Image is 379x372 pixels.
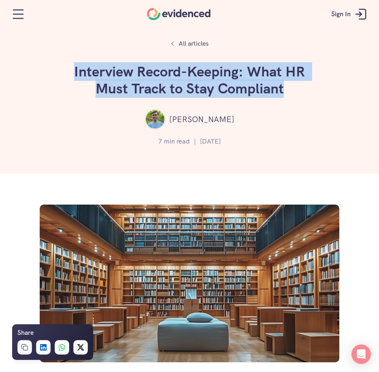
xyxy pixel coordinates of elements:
p: [DATE] [200,136,221,147]
a: Home [147,8,211,20]
p: [PERSON_NAME] [169,113,234,126]
p: min read [164,136,190,147]
div: Open Intercom Messenger [351,345,371,364]
a: All articles [166,36,213,51]
p: 7 [158,136,162,147]
p: Sign In [331,9,351,19]
p: All articles [179,38,209,49]
img: Modern wood panelled library with rows of books on shelves and sofa in the middle [40,205,339,362]
p: | [194,136,196,147]
a: Sign In [325,2,375,26]
h6: Share [17,328,34,338]
h1: Interview Record-Keeping: What HR Must Track to Stay Compliant [68,63,311,97]
img: "" [145,109,165,129]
